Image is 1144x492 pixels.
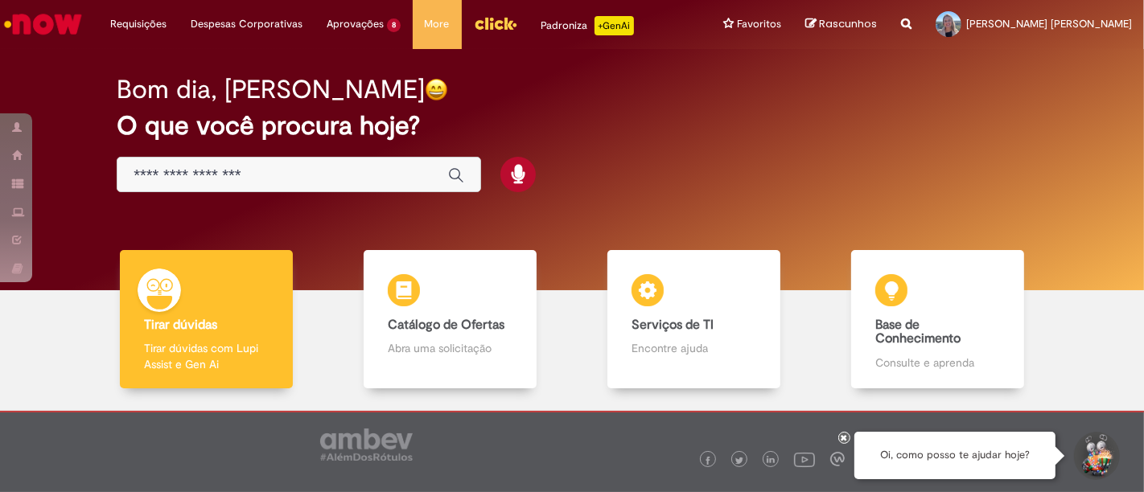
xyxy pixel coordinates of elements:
img: logo_footer_facebook.png [704,457,712,465]
span: Aprovações [327,16,384,32]
span: Rascunhos [819,16,877,31]
b: Catálogo de Ofertas [388,317,504,333]
b: Base de Conhecimento [875,317,961,347]
img: ServiceNow [2,8,84,40]
span: More [425,16,450,32]
a: Base de Conhecimento Consulte e aprenda [816,250,1060,389]
a: Tirar dúvidas Tirar dúvidas com Lupi Assist e Gen Ai [84,250,328,389]
p: Encontre ajuda [632,340,755,356]
img: click_logo_yellow_360x200.png [474,11,517,35]
span: Despesas Corporativas [191,16,302,32]
img: logo_footer_linkedin.png [767,456,775,465]
button: Iniciar Conversa de Suporte [1072,432,1120,480]
div: Padroniza [541,16,634,35]
span: Favoritos [737,16,781,32]
h2: Bom dia, [PERSON_NAME] [117,76,425,104]
a: Serviços de TI Encontre ajuda [572,250,816,389]
img: logo_footer_ambev_rotulo_gray.png [320,428,413,461]
img: logo_footer_workplace.png [830,452,845,466]
a: Catálogo de Ofertas Abra uma solicitação [328,250,572,389]
img: logo_footer_youtube.png [794,449,815,469]
p: Tirar dúvidas com Lupi Assist e Gen Ai [144,340,268,372]
h2: O que você procura hoje? [117,112,1027,140]
img: happy-face.png [425,78,448,101]
span: 8 [387,18,401,32]
p: +GenAi [595,16,634,35]
b: Tirar dúvidas [144,317,217,333]
p: Consulte e aprenda [875,355,999,371]
span: [PERSON_NAME] [PERSON_NAME] [966,17,1132,31]
a: Rascunhos [805,17,877,32]
div: Oi, como posso te ajudar hoje? [854,432,1056,479]
b: Serviços de TI [632,317,714,333]
span: Requisições [110,16,167,32]
p: Abra uma solicitação [388,340,512,356]
img: logo_footer_twitter.png [735,457,743,465]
